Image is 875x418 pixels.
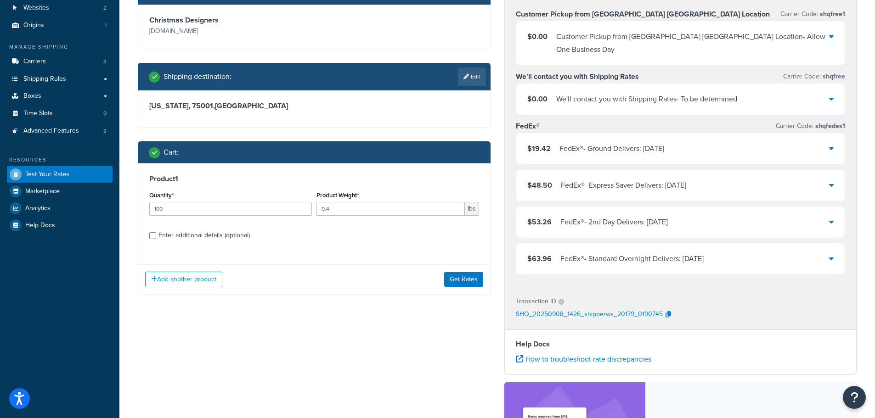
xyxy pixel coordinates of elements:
[7,105,113,122] li: Time Slots
[7,183,113,200] a: Marketplace
[780,8,845,21] p: Carrier Code:
[25,205,51,212] span: Analytics
[23,110,53,117] span: Time Slots
[516,10,770,19] h3: Customer Pickup from [GEOGRAPHIC_DATA] [GEOGRAPHIC_DATA] Location
[783,70,845,83] p: Carrier Code:
[23,22,44,29] span: Origins
[465,202,479,216] span: lbs
[527,94,548,104] span: $0.00
[149,25,312,38] p: [DOMAIN_NAME]
[25,222,55,229] span: Help Docs
[149,16,312,25] h3: Christmas Designers
[7,156,113,164] div: Resources
[7,17,113,34] a: Origins1
[103,4,107,12] span: 2
[7,105,113,122] a: Time Slots0
[7,17,113,34] li: Origins
[556,30,830,56] div: Customer Pickup from [GEOGRAPHIC_DATA] [GEOGRAPHIC_DATA] Location - Allow One Business Day
[527,217,552,227] span: $53.26
[316,192,359,199] label: Product Weight*
[7,217,113,234] a: Help Docs
[164,72,231,81] h2: Shipping destination :
[516,122,540,131] h3: FedEx®
[145,272,222,287] button: Add another product
[23,4,49,12] span: Websites
[559,142,664,155] div: FedEx® - Ground Delivers: [DATE]
[7,71,113,88] a: Shipping Rules
[158,229,250,242] div: Enter additional details (optional)
[818,9,845,19] span: shqfree1
[25,171,69,178] span: Test Your Rates
[103,58,107,66] span: 3
[23,92,41,100] span: Boxes
[23,58,46,66] span: Carriers
[23,75,66,83] span: Shipping Rules
[556,93,737,106] div: We'll contact you with Shipping Rates - To be determined
[7,88,113,105] a: Boxes
[444,272,483,287] button: Get Rates
[527,253,552,264] span: $63.96
[527,180,552,190] span: $48.50
[7,166,113,183] a: Test Your Rates
[527,31,548,42] span: $0.00
[843,386,866,409] button: Open Resource Center
[516,339,846,350] h4: Help Docs
[149,174,479,184] h3: Product 1
[7,53,113,70] a: Carriers3
[149,192,174,199] label: Quantity*
[164,148,179,156] h2: Cart :
[7,53,113,70] li: Carriers
[7,43,113,51] div: Manage Shipping
[7,123,113,139] a: Advanced Features2
[516,72,639,81] h3: We'll contact you with Shipping Rates
[105,22,107,29] span: 1
[149,232,156,239] input: Enter additional details (optional)
[516,308,663,322] p: SHQ_20250908_1426_shipperws_20179_0190745
[458,67,486,86] a: Edit
[776,120,845,133] p: Carrier Code:
[149,101,479,111] h3: [US_STATE], 75001 , [GEOGRAPHIC_DATA]
[103,110,107,117] span: 0
[560,216,668,229] div: FedEx® - 2nd Day Delivers: [DATE]
[561,179,686,192] div: FedEx® - Express Saver Delivers: [DATE]
[560,252,704,265] div: FedEx® - Standard Overnight Delivers: [DATE]
[23,127,79,135] span: Advanced Features
[103,127,107,135] span: 2
[7,200,113,217] a: Analytics
[821,72,845,81] span: shqfree
[516,354,651,364] a: How to troubleshoot rate discrepancies
[7,123,113,139] li: Advanced Features
[25,188,60,195] span: Marketplace
[516,295,556,308] p: Transaction ID
[813,121,845,131] span: shqfedex1
[316,202,465,216] input: 0.00
[149,202,312,216] input: 0.0
[527,143,551,154] span: $19.42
